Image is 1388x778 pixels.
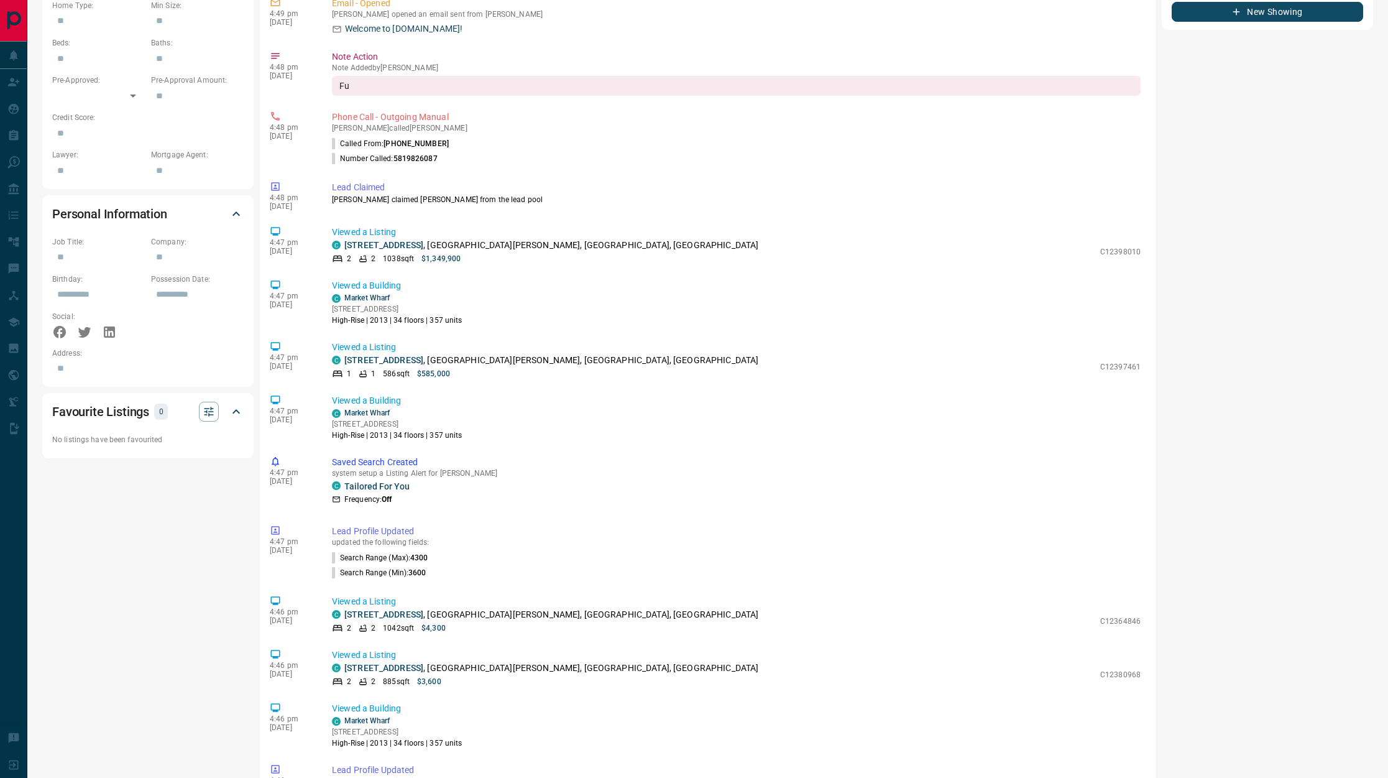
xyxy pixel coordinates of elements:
[332,419,462,430] p: [STREET_ADDRESS]
[332,649,1141,662] p: Viewed a Listing
[270,468,313,477] p: 4:47 pm
[332,430,462,441] p: High-Rise | 2013 | 34 floors | 357 units
[151,236,244,248] p: Company:
[344,716,390,725] a: Market Wharf
[270,18,313,27] p: [DATE]
[1172,2,1363,22] button: New Showing
[332,303,462,315] p: [STREET_ADDRESS]
[332,726,462,738] p: [STREET_ADDRESS]
[383,676,410,687] p: 885 sqft
[408,568,426,577] span: 3600
[371,368,375,379] p: 1
[52,75,145,86] p: Pre-Approved:
[270,362,313,371] p: [DATE]
[332,538,1141,547] p: updated the following fields:
[332,409,341,418] div: condos.ca
[417,368,450,379] p: $585,000
[383,368,410,379] p: 586 sqft
[344,494,392,505] p: Frequency:
[347,253,351,264] p: 2
[332,341,1141,354] p: Viewed a Listing
[52,434,244,445] p: No listings have been favourited
[344,481,410,491] a: Tailored For You
[332,226,1141,239] p: Viewed a Listing
[421,253,461,264] p: $1,349,900
[270,63,313,72] p: 4:48 pm
[332,738,462,749] p: High-Rise | 2013 | 34 floors | 357 units
[270,9,313,18] p: 4:49 pm
[52,37,145,49] p: Beds:
[332,567,426,578] p: Search Range (Min) :
[158,405,164,419] p: 0
[52,402,149,422] h2: Favourite Listings
[332,241,341,249] div: condos.ca
[371,676,375,687] p: 2
[52,236,145,248] p: Job Title:
[332,552,428,563] p: Search Range (Max) :
[332,525,1141,538] p: Lead Profile Updated
[347,623,351,634] p: 2
[332,481,341,490] div: condos.ca
[1100,246,1141,257] p: C12398010
[347,676,351,687] p: 2
[332,456,1141,469] p: Saved Search Created
[344,294,390,302] a: Market Wharf
[344,354,758,367] p: , [GEOGRAPHIC_DATA][PERSON_NAME], [GEOGRAPHIC_DATA], [GEOGRAPHIC_DATA]
[345,22,462,35] p: Welcome to [DOMAIN_NAME]!
[270,247,313,256] p: [DATE]
[270,415,313,424] p: [DATE]
[270,300,313,309] p: [DATE]
[52,112,244,123] p: Credit Score:
[332,111,1141,124] p: Phone Call - Outgoing Manual
[270,72,313,80] p: [DATE]
[332,315,462,326] p: High-Rise | 2013 | 34 floors | 357 units
[332,181,1141,194] p: Lead Claimed
[332,469,1141,478] p: system setup a Listing Alert for [PERSON_NAME]
[344,663,423,673] a: [STREET_ADDRESS]
[270,292,313,300] p: 4:47 pm
[270,661,313,670] p: 4:46 pm
[1100,361,1141,373] p: C12397461
[270,546,313,555] p: [DATE]
[344,355,423,365] a: [STREET_ADDRESS]
[332,138,449,149] p: Called From:
[270,193,313,202] p: 4:48 pm
[270,132,313,141] p: [DATE]
[52,204,167,224] h2: Personal Information
[270,477,313,486] p: [DATE]
[332,124,1141,132] p: [PERSON_NAME] called [PERSON_NAME]
[347,368,351,379] p: 1
[52,311,145,322] p: Social:
[332,717,341,726] div: condos.ca
[332,10,1141,19] p: [PERSON_NAME] opened an email sent from [PERSON_NAME]
[384,139,449,148] span: [PHONE_NUMBER]
[151,75,244,86] p: Pre-Approval Amount:
[332,764,1141,777] p: Lead Profile Updated
[52,149,145,160] p: Lawyer:
[344,240,423,250] a: [STREET_ADDRESS]
[410,553,428,562] span: 4300
[332,50,1141,63] p: Note Action
[151,274,244,285] p: Possession Date:
[332,153,438,164] p: Number Called:
[332,279,1141,292] p: Viewed a Building
[332,610,341,619] div: condos.ca
[344,608,758,621] p: , [GEOGRAPHIC_DATA][PERSON_NAME], [GEOGRAPHIC_DATA], [GEOGRAPHIC_DATA]
[270,202,313,211] p: [DATE]
[52,397,244,427] div: Favourite Listings0
[332,294,341,303] div: condos.ca
[332,194,1141,205] p: [PERSON_NAME] claimed [PERSON_NAME] from the lead pool
[52,348,244,359] p: Address:
[151,37,244,49] p: Baths:
[421,623,446,634] p: $4,300
[344,609,423,619] a: [STREET_ADDRESS]
[270,670,313,678] p: [DATE]
[270,353,313,362] p: 4:47 pm
[270,608,313,616] p: 4:46 pm
[332,394,1141,407] p: Viewed a Building
[332,76,1141,96] div: Fu
[332,702,1141,715] p: Viewed a Building
[332,356,341,364] div: condos.ca
[344,409,390,417] a: Market Wharf
[332,63,1141,72] p: Note Added by [PERSON_NAME]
